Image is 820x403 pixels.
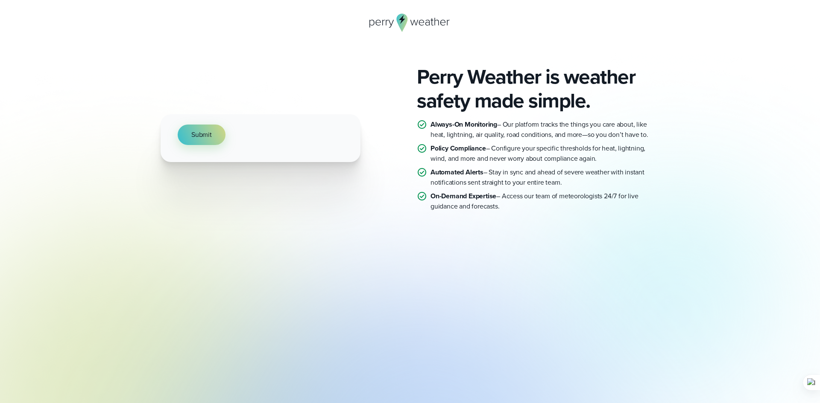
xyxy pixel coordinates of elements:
span: Submit [191,130,212,140]
strong: Policy Compliance [430,143,486,153]
p: – Access our team of meteorologists 24/7 for live guidance and forecasts. [430,191,659,212]
p: – Configure your specific thresholds for heat, lightning, wind, and more and never worry about co... [430,143,659,164]
p: – Our platform tracks the things you care about, like heat, lightning, air quality, road conditio... [430,119,659,140]
p: – Stay in sync and ahead of severe weather with instant notifications sent straight to your entir... [430,167,659,188]
h2: Perry Weather is weather safety made simple. [417,65,659,113]
strong: Automated Alerts [430,167,483,177]
button: Submit [178,125,225,145]
strong: Always-On Monitoring [430,119,497,129]
strong: On-Demand Expertise [430,191,496,201]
